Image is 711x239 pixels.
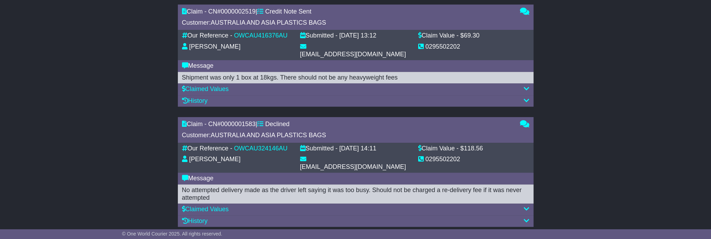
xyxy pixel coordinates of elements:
[182,32,232,40] div: Our Reference -
[182,132,513,139] div: Customer:
[221,121,256,127] span: 0000001583
[182,85,529,93] div: Claimed Values
[300,51,406,58] div: [EMAIL_ADDRESS][DOMAIN_NAME]
[122,231,222,237] span: © One World Courier 2025. All rights reserved.
[425,156,460,163] div: 0295502202
[425,43,460,51] div: 0295502202
[182,62,529,70] div: Message
[265,121,289,127] span: Declined
[265,8,311,15] span: Credit Note Sent
[339,32,377,40] div: [DATE] 13:12
[182,19,513,27] div: Customer:
[300,145,338,153] div: Submitted -
[460,32,479,40] div: $69.30
[182,97,529,105] div: History
[211,132,326,139] span: AUSTRALIA AND ASIA PLASTICS BAGS
[182,145,232,153] div: Our Reference -
[221,8,256,15] span: 0000002519
[418,145,459,153] div: Claim Value -
[339,145,377,153] div: [DATE] 14:11
[182,97,208,104] a: History
[182,206,229,213] a: Claimed Values
[182,8,513,16] div: Claim - CN# |
[182,206,529,213] div: Claimed Values
[182,175,529,182] div: Message
[300,32,338,40] div: Submitted -
[182,217,208,224] a: History
[182,187,529,201] div: No attempted delivery made as the driver left saying it was too busy. Should not be charged a re-...
[234,32,288,39] a: OWCAU416376AU
[211,19,326,26] span: AUSTRALIA AND ASIA PLASTICS BAGS
[182,217,529,225] div: History
[189,43,241,51] div: [PERSON_NAME]
[182,85,229,92] a: Claimed Values
[300,163,406,171] div: [EMAIL_ADDRESS][DOMAIN_NAME]
[182,74,529,82] div: Shipment was only 1 box at 18kgs. There should not be any heavyweight fees
[182,121,513,128] div: Claim - CN# |
[418,32,459,40] div: Claim Value -
[234,145,288,152] a: OWCAU324146AU
[189,156,241,163] div: [PERSON_NAME]
[460,145,483,153] div: $118.56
